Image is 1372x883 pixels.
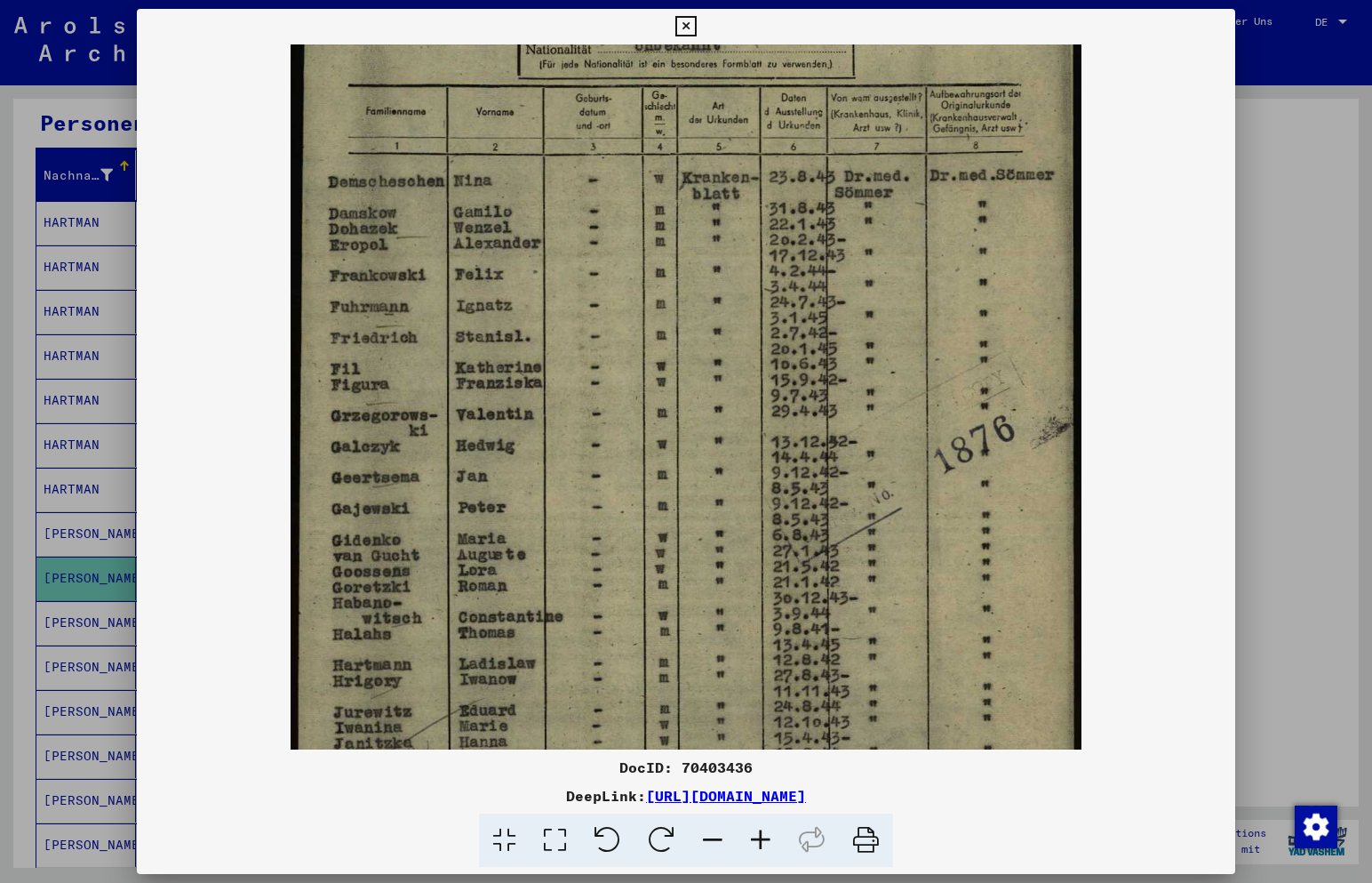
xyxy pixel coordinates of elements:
[646,787,806,805] a: [URL][DOMAIN_NAME]
[1295,806,1337,848] img: Zustimmung ändern
[137,757,1234,778] div: DocID: 70403436
[137,785,1234,807] div: DeepLink:
[1294,805,1336,847] div: Zustimmung ändern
